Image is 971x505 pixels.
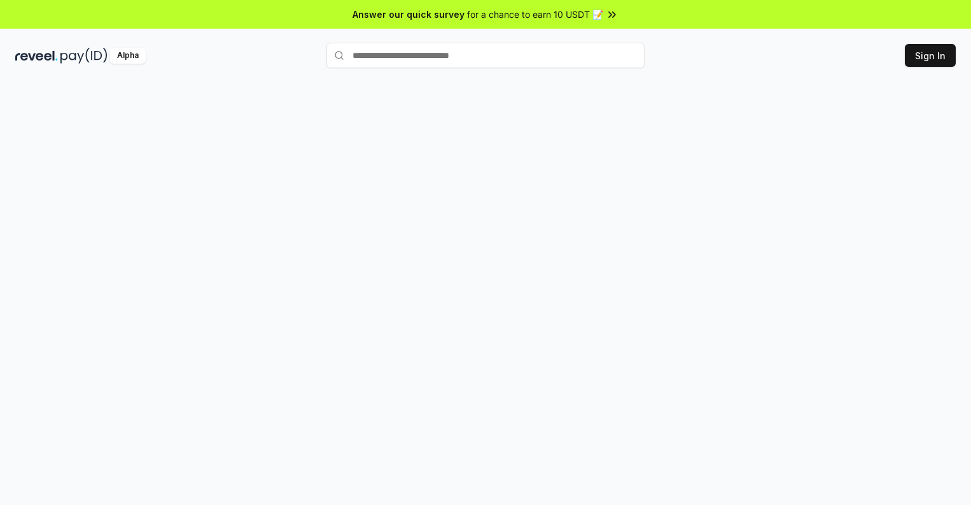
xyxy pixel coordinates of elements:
[60,48,108,64] img: pay_id
[110,48,146,64] div: Alpha
[467,8,603,21] span: for a chance to earn 10 USDT 📝
[15,48,58,64] img: reveel_dark
[353,8,465,21] span: Answer our quick survey
[905,44,956,67] button: Sign In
